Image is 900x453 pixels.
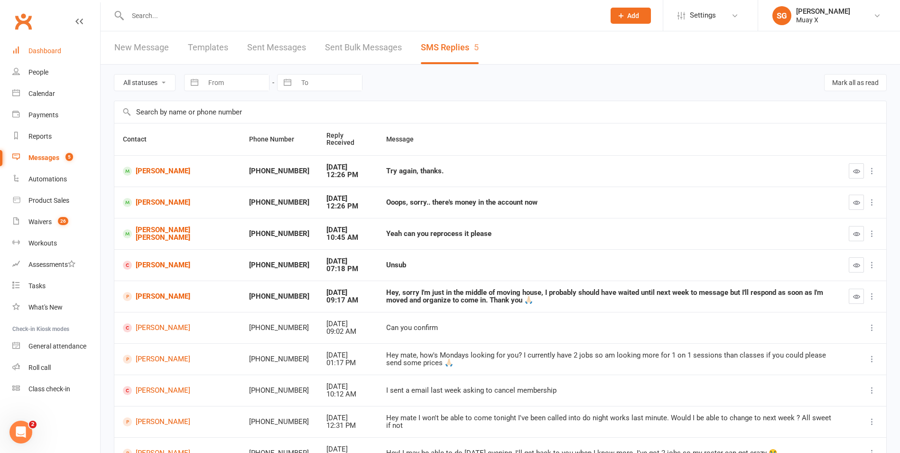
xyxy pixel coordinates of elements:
div: Hey mate, how's Mondays looking for you? I currently have 2 jobs so am looking more for 1 on 1 se... [386,351,832,367]
div: Hey, sorry I'm just in the middle of moving house, I probably should have waited until next week ... [386,289,832,304]
div: Dashboard [28,47,61,55]
div: Try again, thanks. [386,167,832,175]
a: [PERSON_NAME] [123,417,232,426]
a: Payments [12,104,100,126]
div: General attendance [28,342,86,350]
div: Messages [28,154,59,161]
a: [PERSON_NAME] [123,323,232,332]
div: Workouts [28,239,57,247]
div: [PHONE_NUMBER] [249,230,309,238]
a: Sent Messages [247,31,306,64]
a: Tasks [12,275,100,297]
div: 12:26 PM [326,202,369,210]
a: Assessments [12,254,100,275]
a: Roll call [12,357,100,378]
div: [PHONE_NUMBER] [249,198,309,207]
div: I sent a email last week asking to cancel membership [386,387,832,395]
a: New Message [114,31,169,64]
div: [PHONE_NUMBER] [249,261,309,269]
div: Yeah can you reprocess it please [386,230,832,238]
div: Calendar [28,90,55,97]
a: Reports [12,126,100,147]
span: Add [627,12,639,19]
div: 01:17 PM [326,359,369,367]
div: [PHONE_NUMBER] [249,355,309,363]
a: [PERSON_NAME] [123,292,232,301]
a: [PERSON_NAME] [123,261,232,270]
div: Automations [28,175,67,183]
div: 10:12 AM [326,390,369,398]
div: People [28,68,48,76]
div: [DATE] [326,383,369,391]
div: Assessments [28,261,75,268]
button: Add [611,8,651,24]
a: [PERSON_NAME] [123,167,232,176]
div: 12:31 PM [326,422,369,430]
a: Class kiosk mode [12,378,100,400]
a: Calendar [12,83,100,104]
div: Waivers [28,218,52,226]
div: 10:45 AM [326,234,369,242]
a: Templates [188,31,228,64]
th: Phone Number [241,123,318,155]
div: Ooops, sorry.. there's money in the account now [386,198,832,207]
div: 5 [474,42,479,52]
div: [DATE] [326,289,369,297]
div: Can you confirm [386,324,832,332]
a: Dashboard [12,40,100,62]
input: From [203,75,269,91]
input: To [296,75,362,91]
div: What's New [28,303,63,311]
div: Muay X [796,16,850,24]
th: Message [378,123,840,155]
iframe: Intercom live chat [9,421,32,444]
a: What's New [12,297,100,318]
div: [PHONE_NUMBER] [249,167,309,175]
a: Clubworx [11,9,35,33]
div: [DATE] [326,195,369,203]
a: Messages 5 [12,147,100,169]
a: [PERSON_NAME] [123,386,232,395]
div: Hey mate I won't be able to come tonight I've been called into do night works last minute. Would ... [386,414,832,430]
a: General attendance kiosk mode [12,336,100,357]
input: Search by name or phone number [114,101,886,123]
div: 09:02 AM [326,328,369,336]
a: Automations [12,169,100,190]
div: Tasks [28,282,46,290]
span: Settings [690,5,716,26]
div: [PERSON_NAME] [796,7,850,16]
div: [DATE] [326,414,369,422]
div: 09:17 AM [326,296,369,304]
div: [PHONE_NUMBER] [249,418,309,426]
a: Product Sales [12,190,100,211]
div: Product Sales [28,197,69,204]
a: [PERSON_NAME] [123,198,232,207]
button: Mark all as read [824,74,887,91]
div: [PHONE_NUMBER] [249,387,309,395]
div: [DATE] [326,257,369,265]
div: [DATE] [326,226,369,234]
th: Reply Received [318,123,378,155]
a: Workouts [12,233,100,254]
a: [PERSON_NAME] [PERSON_NAME] [123,226,232,242]
div: [DATE] [326,351,369,359]
div: [PHONE_NUMBER] [249,324,309,332]
div: [DATE] [326,320,369,328]
input: Search... [125,9,598,22]
div: Reports [28,132,52,140]
a: Waivers 26 [12,211,100,233]
a: People [12,62,100,83]
div: Unsub [386,261,832,269]
div: [DATE] [326,163,369,171]
span: 26 [58,217,68,225]
div: Roll call [28,364,51,371]
a: Sent Bulk Messages [325,31,402,64]
div: [PHONE_NUMBER] [249,293,309,301]
div: 07:18 PM [326,265,369,273]
div: SG [772,6,791,25]
div: Class check-in [28,385,70,393]
span: 5 [65,153,73,161]
span: 2 [29,421,37,428]
a: SMS Replies5 [421,31,479,64]
div: 12:26 PM [326,171,369,179]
